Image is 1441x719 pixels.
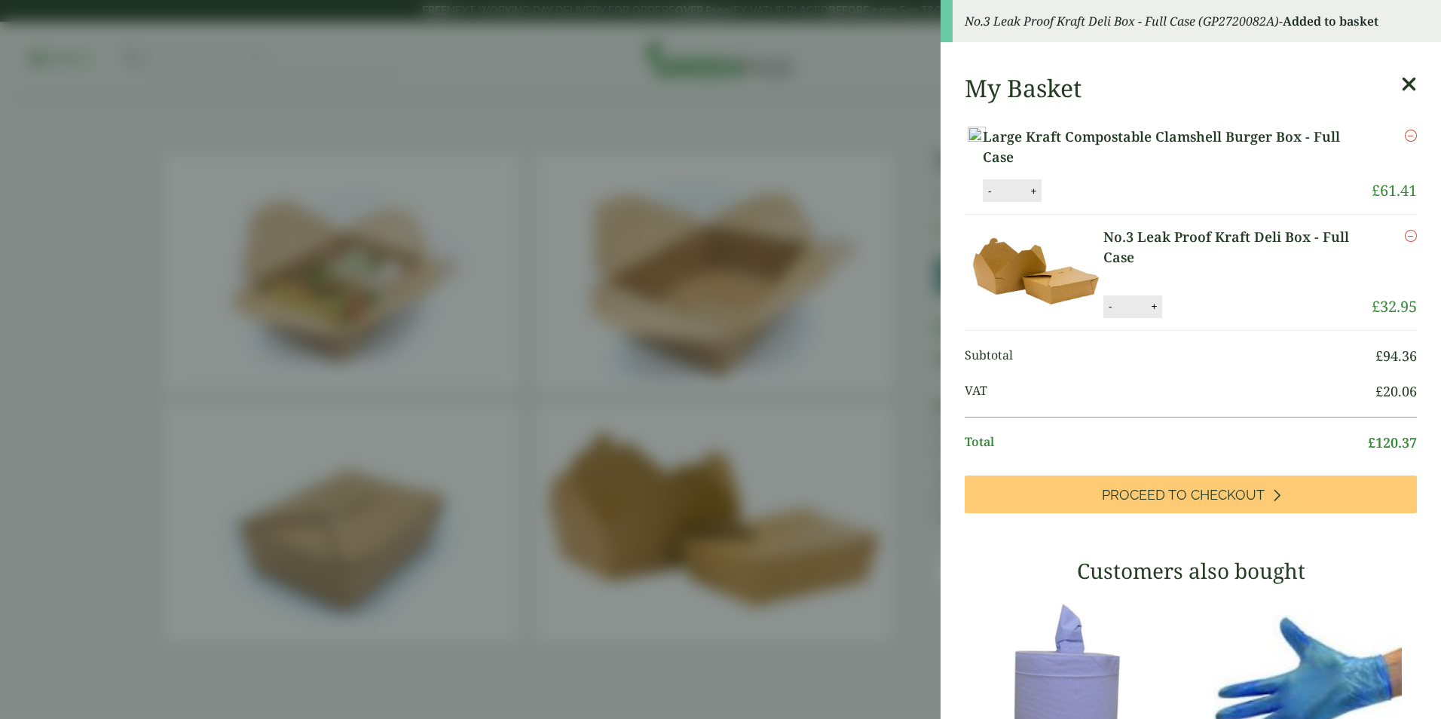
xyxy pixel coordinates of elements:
[983,127,1372,167] a: Large Kraft Compostable Clamshell Burger Box - Full Case
[1102,487,1265,503] span: Proceed to Checkout
[965,74,1082,102] h2: My Basket
[1372,180,1417,200] bdi: 61.41
[1375,382,1417,400] bdi: 20.06
[1372,180,1380,200] span: £
[1103,227,1372,268] a: No.3 Leak Proof Kraft Deli Box - Full Case
[1375,382,1383,400] span: £
[1372,296,1417,317] bdi: 32.95
[965,433,1368,453] span: Total
[1283,13,1378,29] strong: Added to basket
[968,227,1103,317] img: No.3 Leak Proof Kraft Deli Box -Full Case of-0
[965,13,1279,29] em: No.3 Leak Proof Kraft Deli Box - Full Case (GP2720082A)
[984,185,996,197] button: -
[965,346,1375,366] span: Subtotal
[1372,296,1380,317] span: £
[1368,433,1375,451] span: £
[965,381,1375,402] span: VAT
[1405,227,1417,245] a: Remove this item
[965,476,1417,513] a: Proceed to Checkout
[1146,300,1161,313] button: +
[965,558,1417,584] h3: Customers also bought
[1375,347,1417,365] bdi: 94.36
[1026,185,1041,197] button: +
[1104,300,1116,313] button: -
[1405,127,1417,145] a: Remove this item
[1375,347,1383,365] span: £
[1368,433,1417,451] bdi: 120.37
